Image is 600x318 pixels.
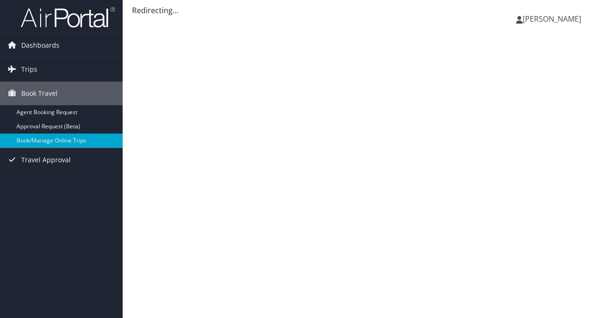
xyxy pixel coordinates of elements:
[21,82,58,105] span: Book Travel
[21,6,115,28] img: airportal-logo.png
[21,58,37,81] span: Trips
[21,33,59,57] span: Dashboards
[21,148,71,172] span: Travel Approval
[132,5,591,16] div: Redirecting...
[523,14,581,24] span: [PERSON_NAME]
[516,5,591,33] a: [PERSON_NAME]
